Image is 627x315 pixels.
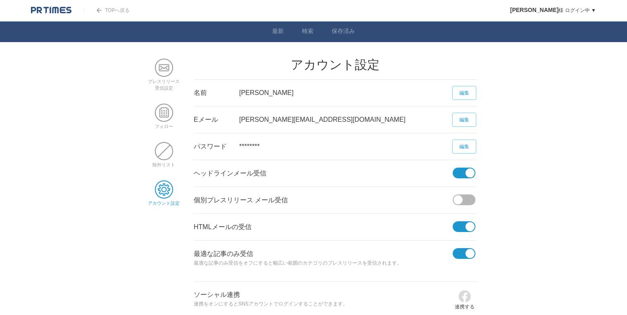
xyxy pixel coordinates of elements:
div: [PERSON_NAME][EMAIL_ADDRESS][DOMAIN_NAME] [239,107,453,133]
img: icon-facebook-gray [458,290,471,303]
span: [PERSON_NAME] [510,7,558,13]
a: 最新 [272,28,284,36]
a: 検索 [302,28,313,36]
a: 保存済み [332,28,355,36]
div: HTMLメールの受信 [194,214,453,240]
a: プレスリリース受信設定 [148,73,180,90]
a: TOPへ戻る [84,7,130,13]
div: ヘッドラインメール受信 [194,160,453,187]
img: arrow.png [97,8,102,13]
img: logo.png [31,6,71,14]
a: 編集 [452,113,476,127]
p: 連携をオンにするとSNSアカウントでログインすることができます。 [194,300,453,309]
div: Eメール [194,107,239,133]
div: パスワード [194,133,239,160]
p: 連携する [455,303,475,311]
div: 最適な記事のみ受信 [194,241,453,281]
h2: アカウント設定 [194,59,477,71]
a: [PERSON_NAME]様 ログイン中 ▼ [510,7,596,13]
div: 名前 [194,80,239,106]
a: 編集 [452,140,476,154]
a: フォロー [155,118,173,129]
div: 個別プレスリリース メール受信 [194,187,453,213]
p: 最適な記事のみ受信をオフにすると幅広い範囲のカテゴリのプレスリリースを受信されます。 [194,259,453,268]
a: 除外リスト [152,156,175,167]
a: 編集 [452,86,476,100]
div: [PERSON_NAME] [239,80,453,106]
a: アカウント設定 [148,194,180,206]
